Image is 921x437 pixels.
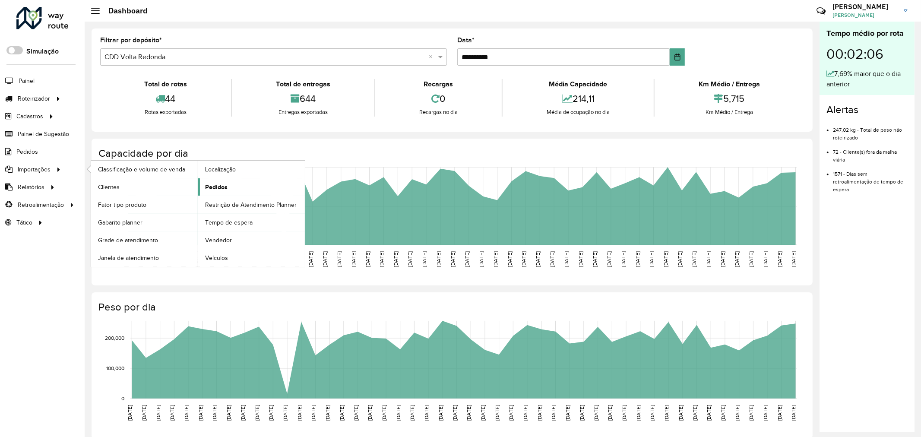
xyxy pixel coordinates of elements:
[549,251,555,267] text: [DATE]
[205,236,232,245] span: Vendedor
[521,251,527,267] text: [DATE]
[505,79,652,89] div: Média Capacidade
[494,405,500,421] text: [DATE]
[826,69,908,89] div: 7,69% maior que o dia anterior
[240,405,246,421] text: [DATE]
[593,405,599,421] text: [DATE]
[184,405,189,421] text: [DATE]
[155,405,161,421] text: [DATE]
[19,76,35,85] span: Painel
[833,120,908,142] li: 247,02 kg - Total de peso não roteirizado
[377,79,500,89] div: Recargas
[663,251,669,267] text: [DATE]
[505,89,652,108] div: 214,11
[98,301,804,313] h4: Peso por dia
[650,405,655,421] text: [DATE]
[91,196,198,213] a: Fator tipo produto
[706,251,711,267] text: [DATE]
[537,405,542,421] text: [DATE]
[720,251,725,267] text: [DATE]
[98,253,159,263] span: Janela de atendimento
[464,251,470,267] text: [DATE]
[664,405,669,421] text: [DATE]
[308,251,313,267] text: [DATE]
[198,249,305,266] a: Veículos
[106,365,124,371] text: 100,000
[121,396,124,401] text: 0
[18,183,44,192] span: Relatórios
[592,251,598,267] text: [DATE]
[748,251,754,267] text: [DATE]
[551,405,557,421] text: [DATE]
[353,405,359,421] text: [DATE]
[421,251,427,267] text: [DATE]
[100,6,148,16] h2: Dashboard
[678,405,684,421] text: [DATE]
[234,108,372,117] div: Entregas exportadas
[336,251,342,267] text: [DATE]
[16,112,43,121] span: Cadastros
[691,251,697,267] text: [DATE]
[636,405,641,421] text: [DATE]
[407,251,413,267] text: [DATE]
[563,251,569,267] text: [DATE]
[508,405,514,421] text: [DATE]
[205,253,228,263] span: Veículos
[791,405,797,421] text: [DATE]
[833,142,908,164] li: 72 - Cliente(s) fora da malha viária
[763,251,768,267] text: [DATE]
[832,3,897,11] h3: [PERSON_NAME]
[365,251,370,267] text: [DATE]
[777,405,782,421] text: [DATE]
[198,178,305,196] a: Pedidos
[606,251,612,267] text: [DATE]
[657,108,802,117] div: Km Médio / Entrega
[198,161,305,178] a: Localização
[351,251,356,267] text: [DATE]
[777,251,782,267] text: [DATE]
[198,196,305,213] a: Restrição de Atendimento Planner
[429,52,436,62] span: Clear all
[367,405,373,421] text: [DATE]
[478,251,484,267] text: [DATE]
[452,405,458,421] text: [DATE]
[480,405,486,421] text: [DATE]
[98,200,146,209] span: Fator tipo produto
[141,405,147,421] text: [DATE]
[436,251,441,267] text: [DATE]
[198,231,305,249] a: Vendedor
[91,249,198,266] a: Janela de atendimento
[677,251,683,267] text: [DATE]
[635,251,640,267] text: [DATE]
[657,89,802,108] div: 5,715
[105,335,124,341] text: 200,000
[670,48,685,66] button: Choose Date
[16,147,38,156] span: Pedidos
[26,46,59,57] label: Simulação
[579,405,585,421] text: [DATE]
[98,147,804,160] h4: Capacidade por dia
[127,405,133,421] text: [DATE]
[18,165,51,174] span: Importações
[226,405,231,421] text: [DATE]
[377,108,500,117] div: Recargas no dia
[297,405,302,421] text: [DATE]
[205,183,228,192] span: Pedidos
[102,108,229,117] div: Rotas exportadas
[102,79,229,89] div: Total de rotas
[812,2,830,20] a: Contato Rápido
[493,251,498,267] text: [DATE]
[657,79,802,89] div: Km Médio / Entrega
[234,89,372,108] div: 644
[833,164,908,193] li: 1571 - Dias sem retroalimentação de tempo de espera
[763,405,768,421] text: [DATE]
[377,89,500,108] div: 0
[379,251,385,267] text: [DATE]
[649,251,655,267] text: [DATE]
[507,251,513,267] text: [DATE]
[234,79,372,89] div: Total de entregas
[98,218,142,227] span: Gabarito planner
[98,165,185,174] span: Classificação e volume de venda
[832,11,897,19] span: [PERSON_NAME]
[620,251,626,267] text: [DATE]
